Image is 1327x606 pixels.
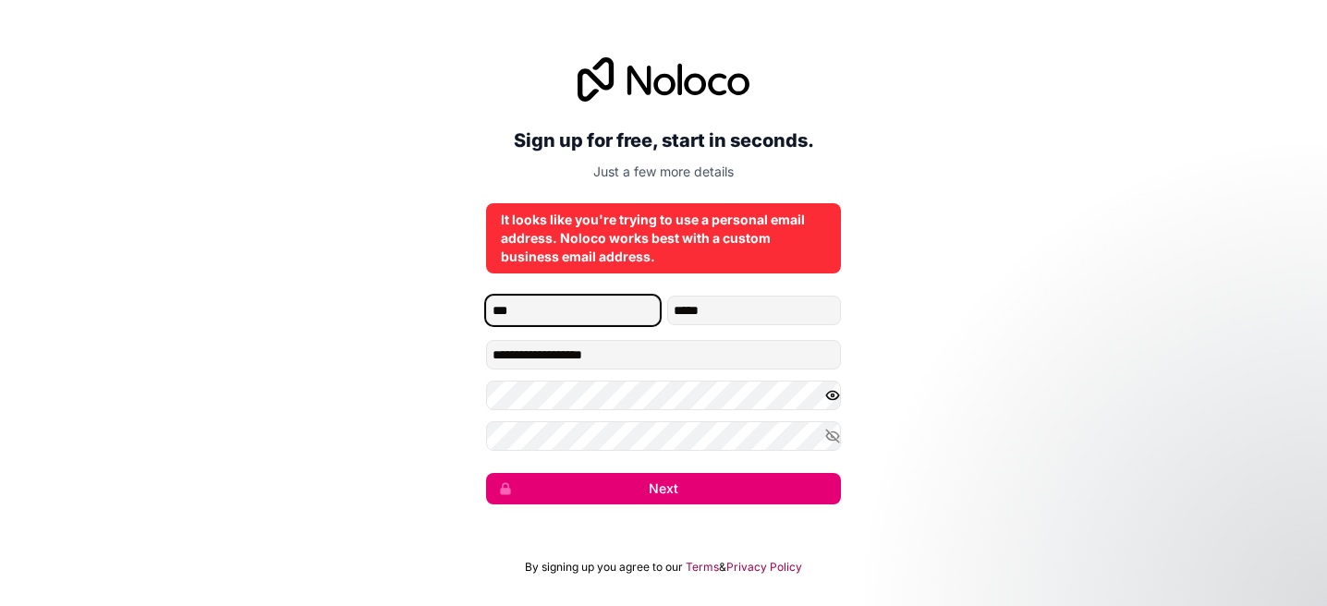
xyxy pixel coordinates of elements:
[486,381,841,410] input: Password
[719,560,726,575] span: &
[486,340,841,370] input: Email address
[486,124,841,157] h2: Sign up for free, start in seconds.
[501,211,826,266] div: It looks like you're trying to use a personal email address. Noloco works best with a custom busi...
[486,296,660,325] input: given-name
[726,560,802,575] a: Privacy Policy
[525,560,683,575] span: By signing up you agree to our
[486,421,841,451] input: Confirm password
[486,163,841,181] p: Just a few more details
[957,467,1327,597] iframe: Intercom notifications message
[667,296,841,325] input: family-name
[686,560,719,575] a: Terms
[486,473,841,504] button: Next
